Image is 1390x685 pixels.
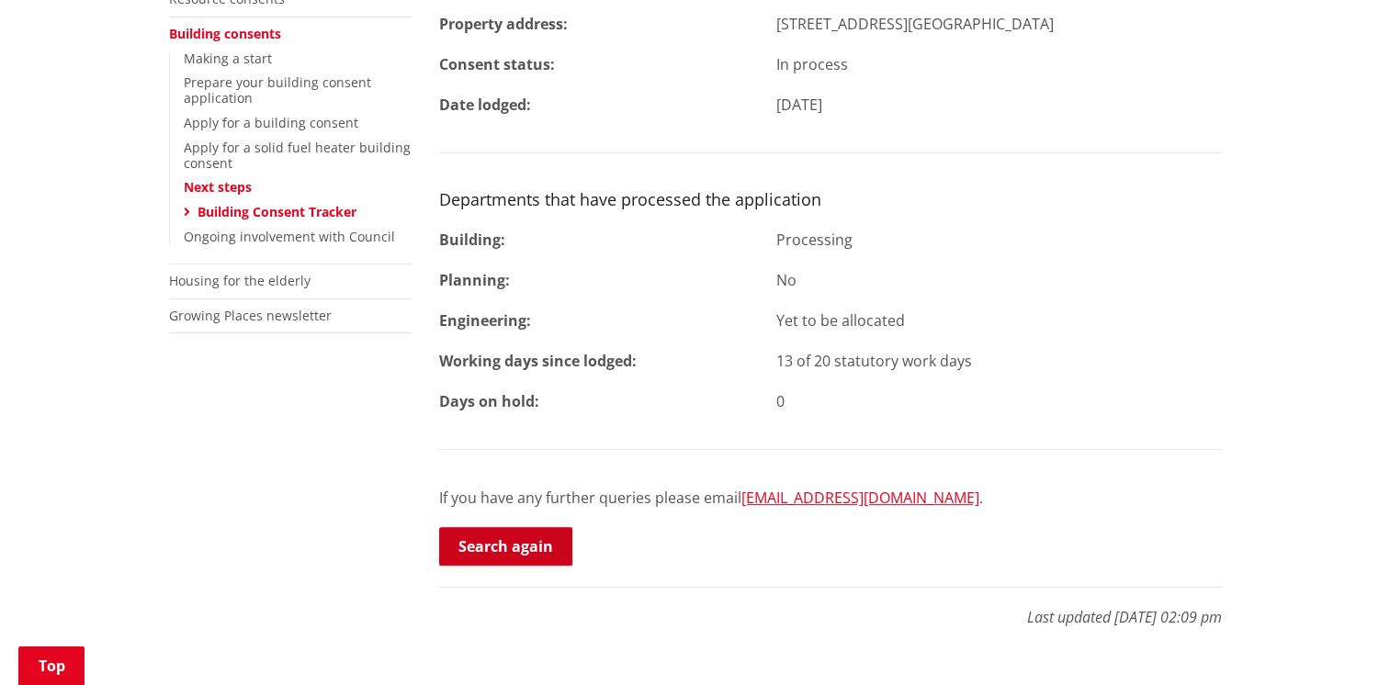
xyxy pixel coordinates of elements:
[763,94,1236,116] div: [DATE]
[184,139,411,172] a: Apply for a solid fuel heater building consent​
[439,95,531,115] strong: Date lodged:
[439,527,572,566] a: Search again
[169,272,311,289] a: Housing for the elderly
[1305,608,1372,674] iframe: Messenger Launcher
[439,230,505,250] strong: Building:
[439,190,1222,210] h3: Departments that have processed the application
[184,50,272,67] a: Making a start
[763,13,1236,35] div: [STREET_ADDRESS][GEOGRAPHIC_DATA]
[439,587,1222,628] p: Last updated [DATE] 02:09 pm
[741,488,979,508] a: [EMAIL_ADDRESS][DOMAIN_NAME]
[439,391,539,411] strong: Days on hold:
[169,307,332,324] a: Growing Places newsletter
[439,14,568,34] strong: Property address:
[439,54,555,74] strong: Consent status:
[184,114,358,131] a: Apply for a building consent
[184,178,252,196] a: Next steps
[439,351,637,371] strong: Working days since lodged:
[439,310,531,331] strong: Engineering:
[184,228,395,245] a: Ongoing involvement with Council
[763,390,1236,412] div: 0
[763,350,1236,372] div: 13 of 20 statutory work days
[18,646,85,685] a: Top
[763,53,1236,75] div: In process
[439,487,1222,509] p: If you have any further queries please email .
[763,309,1236,331] div: Yet to be allocated
[184,73,371,107] a: Prepare your building consent application
[169,25,281,42] a: Building consents
[763,269,1236,291] div: No
[439,270,510,290] strong: Planning:
[763,229,1236,251] div: Processing
[198,203,356,220] a: Building Consent Tracker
